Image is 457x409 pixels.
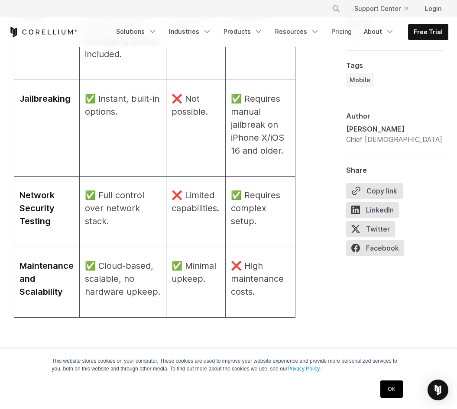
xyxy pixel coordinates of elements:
[428,380,448,400] div: Open Intercom Messenger
[346,240,404,256] span: Facebook
[218,24,268,39] a: Products
[346,202,399,218] span: LinkedIn
[85,189,161,228] p: ✅ Full control over network stack.
[111,24,448,40] div: Navigation Menu
[346,221,400,240] a: Twitter
[172,92,220,118] p: ❌ Not possible.
[52,357,405,373] p: This website stores cookies on your computer. These cookies are used to improve your website expe...
[288,366,321,372] a: Privacy Policy.
[19,93,71,104] strong: Jailbreaking
[231,92,290,157] p: ✅ Requires manual jailbreak on iPhone X/iOS 16 and older.
[328,1,344,16] button: Search
[346,166,443,174] div: Share
[346,240,409,259] a: Facebook
[346,61,443,70] div: Tags
[346,221,395,237] span: Twitter
[111,24,162,39] a: Solutions
[85,259,161,298] p: ✅ Cloud-based, scalable, no hardware upkeep.
[9,27,78,37] a: Corellium Home
[172,259,220,285] p: ✅ Minimal upkeep.
[326,24,357,39] a: Pricing
[380,380,402,398] a: OK
[231,189,290,228] p: ✅ Requires complex setup.
[85,92,161,118] p: ✅ Instant, built-in options.
[346,183,403,199] button: Copy link
[347,1,415,16] a: Support Center
[172,189,220,215] p: ❌ Limited capabilities.
[350,76,370,84] span: Mobile
[164,24,217,39] a: Industries
[321,1,448,16] div: Navigation Menu
[19,190,55,226] strong: Network Security Testing
[19,261,74,297] strong: Maintenance and Scalability
[346,202,404,221] a: LinkedIn
[418,1,448,16] a: Login
[346,112,443,120] div: Author
[346,73,374,87] a: Mobile
[408,24,448,40] a: Free Trial
[359,24,399,39] a: About
[231,259,290,298] p: ❌ High maintenance costs.
[270,24,324,39] a: Resources
[346,124,442,134] div: [PERSON_NAME]
[346,134,442,145] div: Chief [DEMOGRAPHIC_DATA]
